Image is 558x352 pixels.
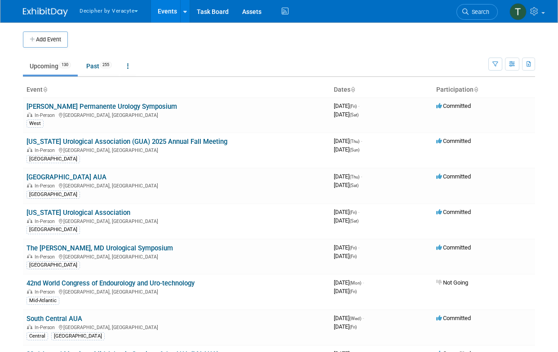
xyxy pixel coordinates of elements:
div: Mid-Atlantic [27,297,59,305]
span: (Wed) [350,316,361,321]
th: Participation [433,82,535,98]
span: Not Going [436,279,468,286]
span: (Fri) [350,210,357,215]
span: - [358,102,359,109]
span: (Sun) [350,147,359,152]
img: In-Person Event [27,112,32,117]
a: Search [456,4,498,20]
span: Committed [436,173,471,180]
div: West [27,120,44,128]
span: In-Person [35,218,58,224]
span: 130 [59,62,71,68]
span: In-Person [35,254,58,260]
span: [DATE] [334,209,359,215]
span: [DATE] [334,315,364,321]
span: (Mon) [350,281,361,285]
a: 42nd World Congress of Endourology and Uro-technology [27,279,195,287]
img: In-Person Event [27,183,32,187]
span: (Fri) [350,104,357,109]
a: South Central AUA [27,315,82,323]
a: Upcoming130 [23,58,78,75]
span: [DATE] [334,173,362,180]
span: Committed [436,102,471,109]
img: Tony Alvarado [509,3,527,20]
span: [DATE] [334,217,359,224]
span: (Sat) [350,112,359,117]
a: The [PERSON_NAME], MD Urological Symposium [27,244,173,252]
div: [GEOGRAPHIC_DATA], [GEOGRAPHIC_DATA] [27,253,327,260]
span: Search [469,9,489,15]
span: [DATE] [334,102,359,109]
div: [GEOGRAPHIC_DATA] [51,332,105,340]
span: (Sat) [350,183,359,188]
span: (Fri) [350,289,357,294]
span: In-Person [35,147,58,153]
a: Past255 [80,58,119,75]
span: [DATE] [334,253,357,259]
span: [DATE] [334,182,359,188]
span: In-Person [35,325,58,330]
a: Sort by Participation Type [474,86,478,93]
button: Add Event [23,31,68,48]
span: [DATE] [334,279,364,286]
span: (Fri) [350,254,357,259]
span: [DATE] [334,111,359,118]
img: In-Person Event [27,218,32,223]
a: [US_STATE] Urological Association [27,209,130,217]
img: ExhibitDay [23,8,68,17]
a: [PERSON_NAME] Permanente Urology Symposium [27,102,177,111]
span: [DATE] [334,323,357,330]
div: Central [27,332,48,340]
div: [GEOGRAPHIC_DATA] [27,191,80,199]
span: In-Person [35,289,58,295]
span: (Fri) [350,245,357,250]
div: [GEOGRAPHIC_DATA], [GEOGRAPHIC_DATA] [27,323,327,330]
span: Committed [436,315,471,321]
img: In-Person Event [27,147,32,152]
span: - [363,279,364,286]
a: Sort by Start Date [350,86,355,93]
span: [DATE] [334,288,357,294]
th: Dates [330,82,433,98]
span: - [363,315,364,321]
div: [GEOGRAPHIC_DATA], [GEOGRAPHIC_DATA] [27,288,327,295]
span: (Sat) [350,218,359,223]
span: - [361,138,362,144]
a: Sort by Event Name [43,86,47,93]
span: [DATE] [334,146,359,153]
span: (Thu) [350,139,359,144]
span: - [358,244,359,251]
span: - [361,173,362,180]
a: [GEOGRAPHIC_DATA] AUA [27,173,106,181]
div: [GEOGRAPHIC_DATA] [27,155,80,163]
span: Committed [436,209,471,215]
th: Event [23,82,330,98]
a: [US_STATE] Urological Association (GUA) 2025 Annual Fall Meeting [27,138,227,146]
span: [DATE] [334,138,362,144]
img: In-Person Event [27,289,32,294]
div: [GEOGRAPHIC_DATA], [GEOGRAPHIC_DATA] [27,146,327,153]
div: [GEOGRAPHIC_DATA] [27,226,80,234]
span: - [358,209,359,215]
span: (Thu) [350,174,359,179]
span: [DATE] [334,244,359,251]
div: [GEOGRAPHIC_DATA], [GEOGRAPHIC_DATA] [27,217,327,224]
div: [GEOGRAPHIC_DATA], [GEOGRAPHIC_DATA] [27,182,327,189]
span: In-Person [35,112,58,118]
span: Committed [436,244,471,251]
img: In-Person Event [27,325,32,329]
span: Committed [436,138,471,144]
img: In-Person Event [27,254,32,258]
span: In-Person [35,183,58,189]
span: (Fri) [350,325,357,330]
div: [GEOGRAPHIC_DATA] [27,261,80,269]
div: [GEOGRAPHIC_DATA], [GEOGRAPHIC_DATA] [27,111,327,118]
span: 255 [100,62,112,68]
